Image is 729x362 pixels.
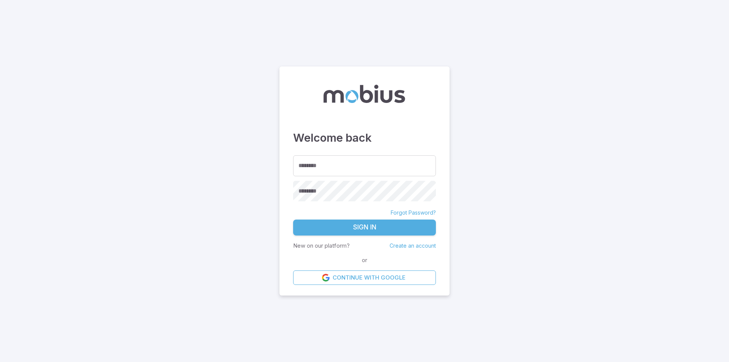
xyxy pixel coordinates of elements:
p: New on our platform? [293,242,350,250]
a: Create an account [390,242,436,249]
h3: Welcome back [293,130,436,146]
button: Sign In [293,220,436,236]
a: Continue with Google [293,270,436,285]
a: Forgot Password? [391,209,436,217]
span: or [360,256,369,264]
